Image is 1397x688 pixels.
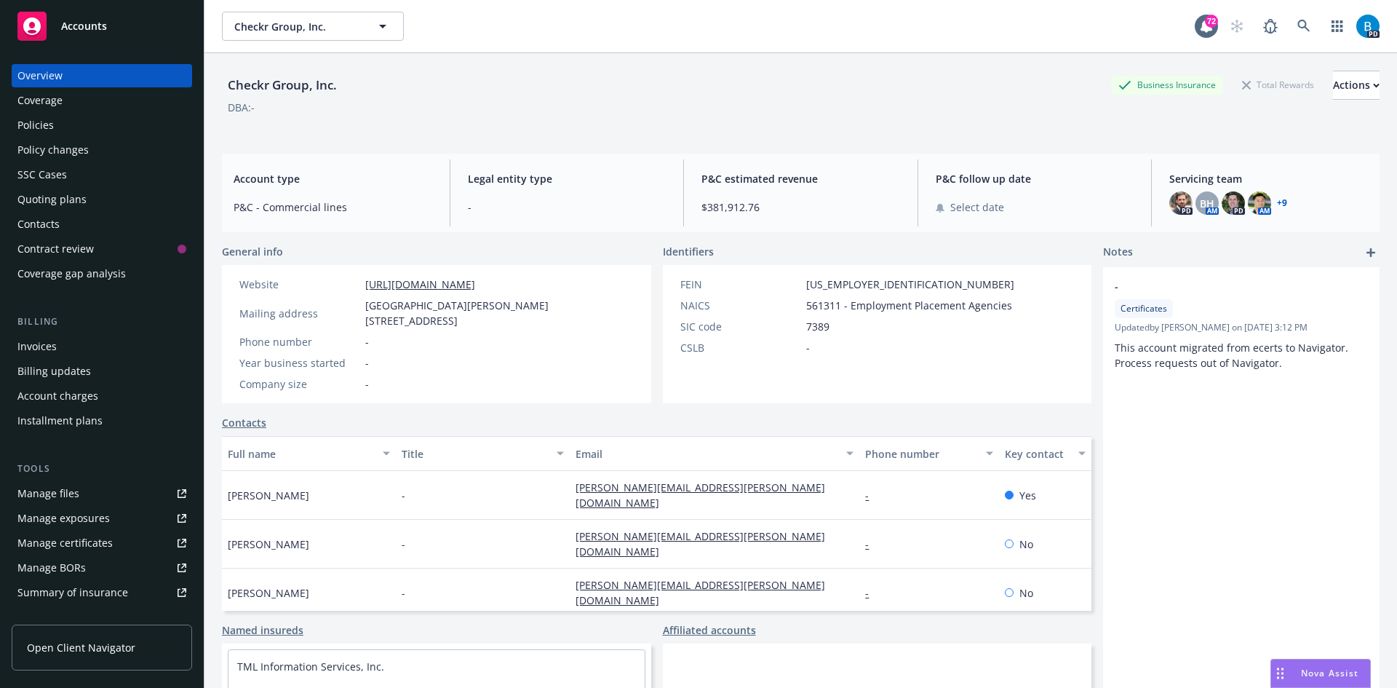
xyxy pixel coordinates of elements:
div: 72 [1205,15,1218,28]
a: Named insureds [222,622,303,638]
span: - [365,355,369,371]
span: No [1019,585,1033,601]
div: Policy changes [17,138,89,162]
div: Drag to move [1271,660,1289,687]
a: Policies [12,114,192,137]
div: Total Rewards [1235,76,1321,94]
a: Accounts [12,6,192,47]
div: Billing [12,315,192,329]
div: Phone number [239,334,359,349]
div: Overview [17,64,63,87]
span: Select date [950,199,1004,215]
span: - [1115,279,1330,294]
span: General info [222,244,283,259]
a: Manage exposures [12,507,192,530]
div: Full name [228,446,374,462]
div: Actions [1333,71,1380,99]
a: - [865,586,880,600]
button: Full name [222,436,396,471]
button: Actions [1333,71,1380,100]
a: - [865,537,880,551]
span: Identifiers [663,244,714,259]
span: - [402,537,405,552]
img: photo [1169,191,1193,215]
div: Mailing address [239,306,359,321]
span: - [365,334,369,349]
span: This account migrated from ecerts to Navigator. Process requests out of Navigator. [1115,341,1351,370]
a: TML Information Services, Inc. [237,660,384,673]
a: Report a Bug [1256,12,1285,41]
a: Installment plans [12,409,192,432]
div: Contacts [17,213,60,236]
a: Coverage [12,89,192,112]
div: SSC Cases [17,163,67,186]
a: Account charges [12,384,192,408]
a: [PERSON_NAME][EMAIL_ADDRESS][PERSON_NAME][DOMAIN_NAME] [576,481,825,510]
span: Updated by [PERSON_NAME] on [DATE] 3:12 PM [1115,321,1368,334]
span: P&C - Commercial lines [234,199,432,215]
span: - [468,199,666,215]
div: Manage BORs [17,556,86,580]
button: Phone number [859,436,998,471]
div: CSLB [680,340,800,355]
a: [PERSON_NAME][EMAIL_ADDRESS][PERSON_NAME][DOMAIN_NAME] [576,529,825,558]
div: Coverage gap analysis [17,262,126,285]
div: Account charges [17,384,98,408]
div: NAICS [680,298,800,313]
div: DBA: - [228,100,255,115]
div: Manage exposures [17,507,110,530]
a: SSC Cases [12,163,192,186]
span: Open Client Navigator [27,640,135,655]
a: Billing updates [12,360,192,383]
button: Title [396,436,570,471]
div: Installment plans [17,409,103,432]
span: [PERSON_NAME] [228,537,309,552]
div: FEIN [680,277,800,292]
div: Tools [12,462,192,476]
div: Contract review [17,237,94,261]
a: Affiliated accounts [663,622,756,638]
span: $381,912.76 [701,199,900,215]
span: - [402,488,405,503]
a: Summary of insurance [12,581,192,604]
div: Year business started [239,355,359,371]
div: Business Insurance [1111,76,1223,94]
a: Invoices [12,335,192,358]
span: Legal entity type [468,171,666,186]
a: Manage certificates [12,531,192,555]
span: [US_EMPLOYER_IDENTIFICATION_NUMBER] [806,277,1014,292]
div: Key contact [1005,446,1070,462]
img: photo [1222,191,1245,215]
a: Contract review [12,237,192,261]
span: - [365,376,369,392]
span: Yes [1019,488,1036,503]
span: P&C follow up date [936,171,1134,186]
div: Website [239,277,359,292]
a: [PERSON_NAME][EMAIL_ADDRESS][PERSON_NAME][DOMAIN_NAME] [576,578,825,607]
div: Invoices [17,335,57,358]
span: [PERSON_NAME] [228,488,309,503]
span: [PERSON_NAME] [228,585,309,601]
div: Manage certificates [17,531,113,555]
a: - [865,489,880,502]
div: -CertificatesUpdatedby [PERSON_NAME] on [DATE] 3:12 PMThis account migrated from ecerts to Naviga... [1103,267,1380,382]
span: Notes [1103,244,1133,261]
a: Contacts [222,415,266,430]
div: Quoting plans [17,188,87,211]
span: - [402,585,405,601]
div: Summary of insurance [17,581,128,604]
button: Checkr Group, Inc. [222,12,404,41]
span: BH [1200,196,1214,211]
a: +9 [1277,199,1287,207]
a: Start snowing [1222,12,1251,41]
div: SIC code [680,319,800,334]
span: 7389 [806,319,829,334]
img: photo [1248,191,1271,215]
span: No [1019,537,1033,552]
button: Nova Assist [1270,659,1371,688]
span: 561311 - Employment Placement Agencies [806,298,1012,313]
span: Checkr Group, Inc. [234,19,360,34]
span: Nova Assist [1301,667,1358,679]
a: Manage BORs [12,556,192,580]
